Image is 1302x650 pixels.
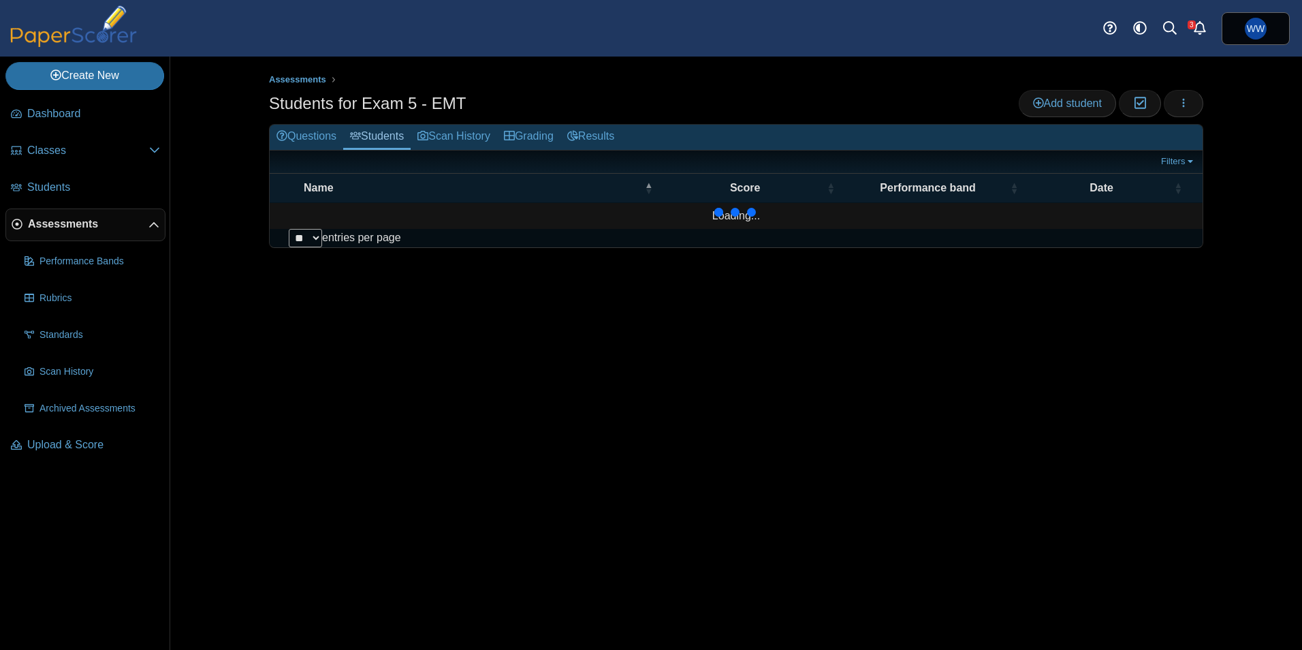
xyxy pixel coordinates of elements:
a: Assessments [266,72,330,89]
a: Classes [5,135,165,168]
span: Date : Activate to sort [1174,181,1182,195]
span: Name : Activate to invert sorting [644,181,652,195]
span: Performance Bands [39,255,160,268]
a: Questions [270,125,343,150]
h1: Students for Exam 5 - EMT [269,92,466,115]
span: Date [1032,181,1171,196]
a: Rubrics [19,282,165,315]
a: Assessments [5,208,165,241]
span: Performance band [848,181,1007,196]
a: Alerts [1185,14,1215,44]
span: Score : Activate to sort [827,181,835,195]
a: Grading [497,125,560,150]
a: Standards [19,319,165,352]
span: Rubrics [39,292,160,305]
span: William Whitney [1245,18,1267,40]
a: Filters [1158,155,1199,168]
span: Scan History [39,365,160,379]
span: Dashboard [27,106,160,121]
span: Performance band : Activate to sort [1010,181,1018,195]
span: Name [304,181,641,196]
a: Students [343,125,411,150]
a: Students [5,172,165,204]
span: Score [666,181,824,196]
span: Students [27,180,160,195]
span: Standards [39,328,160,342]
a: Performance Bands [19,245,165,278]
span: Add student [1033,97,1102,109]
span: Assessments [28,217,148,232]
a: Dashboard [5,98,165,131]
a: Upload & Score [5,429,165,462]
span: William Whitney [1247,24,1265,33]
span: Archived Assessments [39,402,160,416]
a: PaperScorer [5,37,142,49]
span: Classes [27,143,149,158]
a: William Whitney [1222,12,1290,45]
a: Add student [1019,90,1116,117]
img: PaperScorer [5,5,142,47]
span: Upload & Score [27,437,160,452]
a: Scan History [411,125,497,150]
a: Archived Assessments [19,392,165,425]
span: Assessments [269,74,326,84]
a: Scan History [19,356,165,388]
a: Results [560,125,621,150]
a: Create New [5,62,164,89]
td: Loading... [270,203,1203,229]
label: entries per page [322,232,401,243]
